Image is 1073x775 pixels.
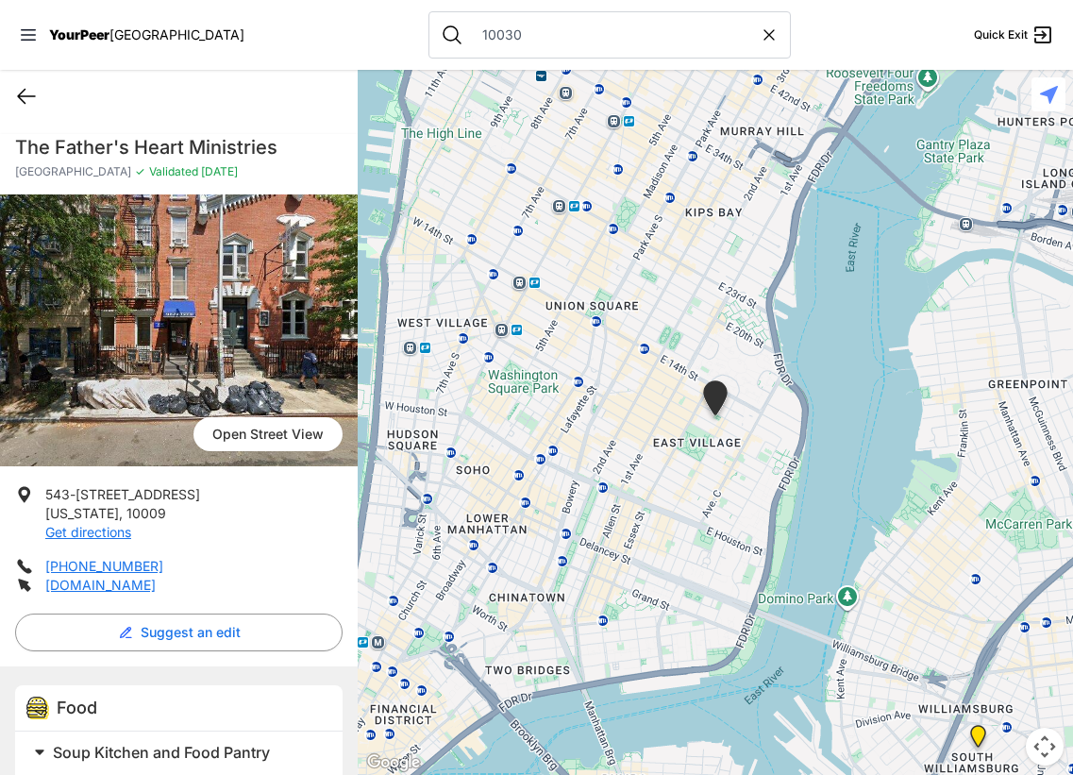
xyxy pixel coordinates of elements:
span: YourPeer [49,26,109,42]
span: Suggest an edit [141,623,241,642]
span: , [119,505,123,521]
span: Quick Exit [974,27,1028,42]
a: Get directions [45,524,131,540]
input: Search [471,25,760,44]
span: [GEOGRAPHIC_DATA] [109,26,244,42]
span: 10009 [126,505,166,521]
a: [PHONE_NUMBER] [45,558,163,574]
button: Map camera controls [1026,728,1064,766]
img: Google [362,750,425,775]
a: YourPeer[GEOGRAPHIC_DATA] [49,29,244,41]
h1: The Father's Heart Ministries [15,134,343,160]
span: [GEOGRAPHIC_DATA] [15,164,131,179]
span: [US_STATE] [45,505,119,521]
span: 543-[STREET_ADDRESS] [45,486,200,502]
span: [DATE] [198,164,238,178]
button: Suggest an edit [15,614,343,651]
span: Validated [149,164,198,178]
span: Open Street View [193,417,343,451]
span: ✓ [135,164,145,179]
span: Food [57,698,97,717]
span: Soup Kitchen and Food Pantry [53,743,270,762]
a: [DOMAIN_NAME] [45,577,156,593]
a: Quick Exit [974,24,1054,46]
a: Open this area in Google Maps (opens a new window) [362,750,425,775]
